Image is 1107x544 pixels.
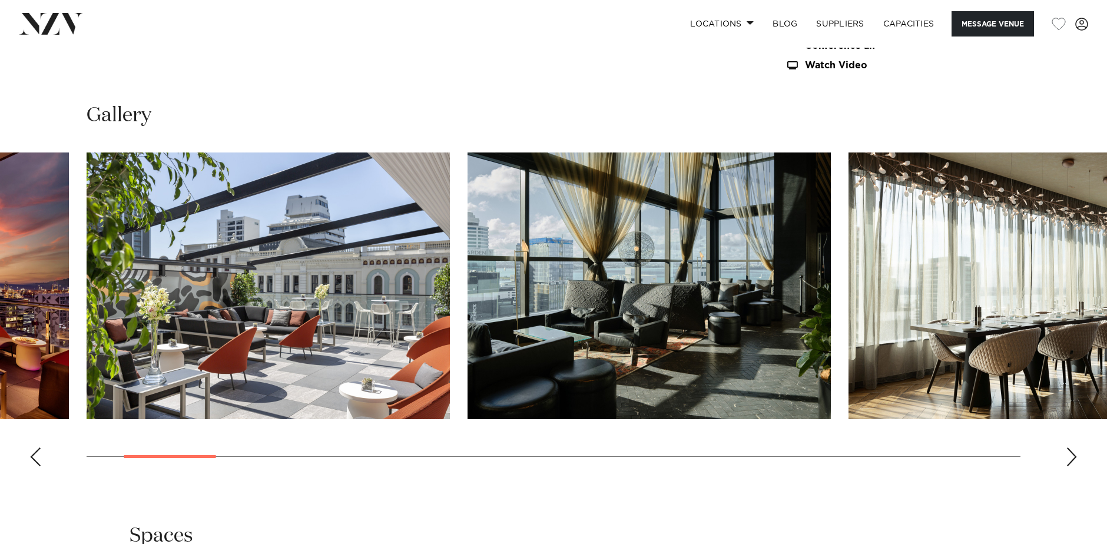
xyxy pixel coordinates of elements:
a: Watch Video [785,61,977,71]
swiper-slide: 2 / 25 [87,152,450,419]
a: BLOG [763,11,807,37]
a: SUPPLIERS [807,11,873,37]
img: nzv-logo.png [19,13,83,34]
a: Capacities [874,11,944,37]
h2: Gallery [87,102,151,129]
a: Locations [681,11,763,37]
swiper-slide: 3 / 25 [468,152,831,419]
button: Message Venue [952,11,1034,37]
